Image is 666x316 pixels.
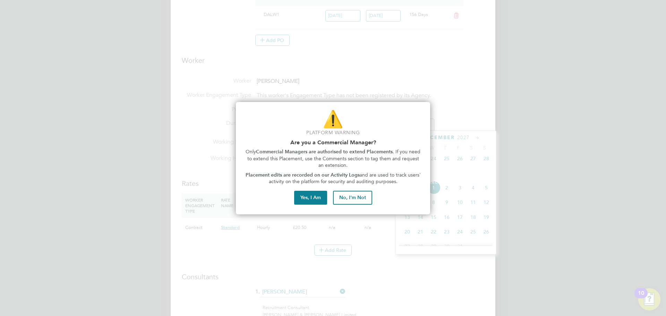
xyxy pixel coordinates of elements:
[256,149,393,155] strong: Commercial Managers are authorised to extend Placements
[247,149,422,168] span: . If you need to extend this Placement, use the Comments section to tag them and request an exten...
[244,139,422,146] h2: Are you a Commercial Manager?
[236,102,430,214] div: Are you part of the Commercial Team?
[244,108,422,131] p: ⚠️
[246,149,256,155] span: Only
[333,191,372,205] button: No, I'm Not
[269,172,422,185] span: and are used to track users' activity on the platform for security and auditing purposes.
[294,191,327,205] button: Yes, I Am
[246,172,360,178] strong: Placement edits are recorded on our Activity Logs
[244,129,422,136] p: Platform Warning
